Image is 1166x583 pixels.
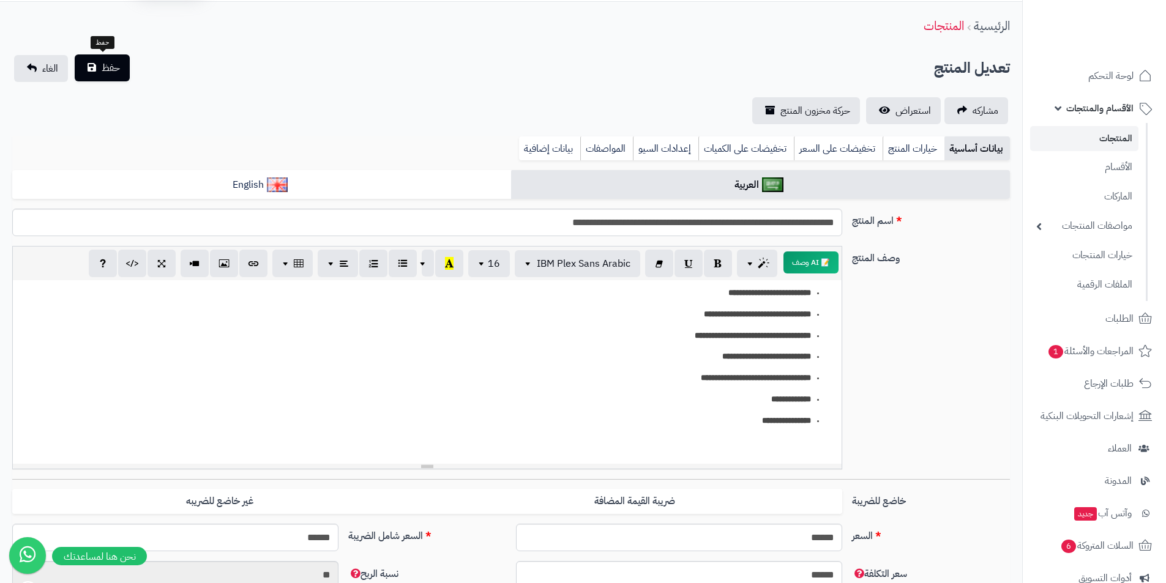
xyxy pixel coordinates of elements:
[847,489,1015,508] label: خاضع للضريبة
[1084,375,1134,392] span: طلبات الإرجاع
[1060,537,1134,554] span: السلات المتروكة
[537,256,630,271] span: IBM Plex Sans Arabic
[515,250,640,277] button: IBM Plex Sans Arabic
[1074,507,1097,521] span: جديد
[973,103,998,118] span: مشاركه
[1073,505,1132,522] span: وآتس آب
[75,54,130,81] button: حفظ
[1041,407,1134,425] span: إشعارات التحويلات البنكية
[974,17,1010,35] a: الرئيسية
[752,97,860,124] a: حركة مخزون المنتج
[1030,126,1138,151] a: المنتجات
[1030,213,1138,239] a: مواصفات المنتجات
[944,97,1008,124] a: مشاركه
[343,524,511,543] label: السعر شامل الضريبة
[847,246,1015,266] label: وصف المنتج
[1108,440,1132,457] span: العملاء
[924,17,964,35] a: المنتجات
[783,251,839,273] button: 📝 AI وصف
[895,103,931,118] span: استعراض
[944,136,1010,161] a: بيانات أساسية
[698,136,794,161] a: تخفيضات على الكميات
[1030,154,1138,180] a: الأقسام
[1047,343,1134,360] span: المراجعات والأسئلة
[511,170,1010,200] a: العربية
[1030,272,1138,298] a: الملفات الرقمية
[1030,531,1159,560] a: السلات المتروكة6
[1030,401,1159,431] a: إشعارات التحويلات البنكية
[267,177,288,192] img: English
[1030,184,1138,210] a: الماركات
[1030,336,1159,366] a: المراجعات والأسئلة1
[780,103,850,118] span: حركة مخزون المنتج
[580,136,633,161] a: المواصفات
[14,55,68,82] a: الغاء
[852,566,907,581] span: سعر التكلفة
[1066,100,1134,117] span: الأقسام والمنتجات
[1030,61,1159,91] a: لوحة التحكم
[1083,10,1154,35] img: logo-2.png
[12,489,427,514] label: غير خاضع للضريبه
[1048,344,1064,359] span: 1
[1105,472,1132,489] span: المدونة
[488,256,500,271] span: 16
[633,136,698,161] a: إعدادات السيو
[1030,434,1159,463] a: العملاء
[1030,304,1159,333] a: الطلبات
[1105,310,1134,327] span: الطلبات
[847,209,1015,228] label: اسم المنتج
[847,524,1015,543] label: السعر
[1061,539,1077,554] span: 6
[866,97,941,124] a: استعراض
[427,489,842,514] label: ضريبة القيمة المضافة
[42,61,58,76] span: الغاء
[794,136,883,161] a: تخفيضات على السعر
[102,61,120,75] span: حفظ
[1030,466,1159,496] a: المدونة
[348,566,398,581] span: نسبة الربح
[934,56,1010,81] h2: تعديل المنتج
[1030,499,1159,528] a: وآتس آبجديد
[883,136,944,161] a: خيارات المنتج
[1030,369,1159,398] a: طلبات الإرجاع
[1088,67,1134,84] span: لوحة التحكم
[12,170,511,200] a: English
[468,250,510,277] button: 16
[91,36,114,50] div: حفظ
[1030,242,1138,269] a: خيارات المنتجات
[762,177,783,192] img: العربية
[519,136,580,161] a: بيانات إضافية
